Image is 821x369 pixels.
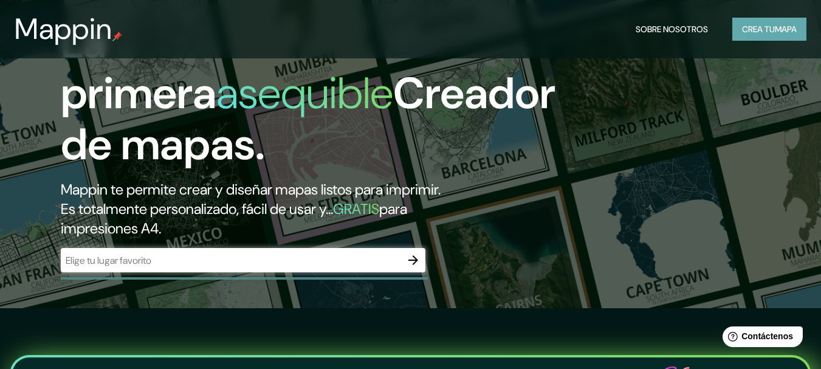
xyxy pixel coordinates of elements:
[631,18,713,41] button: Sobre nosotros
[61,253,401,267] input: Elige tu lugar favorito
[216,65,393,122] font: asequible
[61,199,407,238] font: para impresiones A4.
[61,14,216,122] font: La primera
[713,322,808,356] iframe: Lanzador de widgets de ayuda
[636,24,708,35] font: Sobre nosotros
[333,199,379,218] font: GRATIS
[15,10,112,48] font: Mappin
[775,24,797,35] font: mapa
[742,24,775,35] font: Crea tu
[61,199,333,218] font: Es totalmente personalizado, fácil de usar y...
[732,18,806,41] button: Crea tumapa
[61,65,555,173] font: Creador de mapas.
[61,180,441,199] font: Mappin te permite crear y diseñar mapas listos para imprimir.
[112,32,122,41] img: pin de mapeo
